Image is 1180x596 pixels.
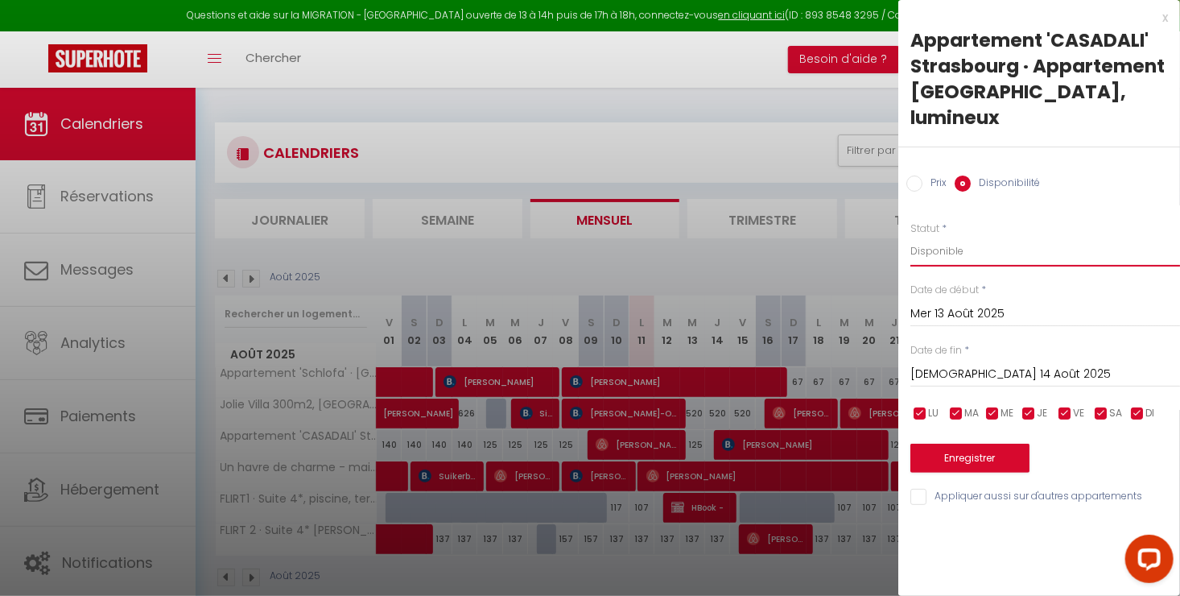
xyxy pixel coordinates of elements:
div: x [898,8,1168,27]
label: Statut [910,221,939,237]
label: Date de début [910,283,979,298]
span: VE [1073,406,1084,421]
span: LU [928,406,939,421]
button: Enregistrer [910,444,1029,473]
span: DI [1145,406,1154,421]
iframe: LiveChat chat widget [1112,528,1180,596]
label: Date de fin [910,343,962,358]
span: JE [1037,406,1047,421]
div: Appartement 'CASADALI' Strasbourg · Appartement [GEOGRAPHIC_DATA], lumineux [910,27,1168,130]
span: MA [964,406,979,421]
label: Disponibilité [971,176,1040,193]
span: ME [1001,406,1013,421]
span: SA [1109,406,1122,421]
label: Prix [922,176,947,193]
